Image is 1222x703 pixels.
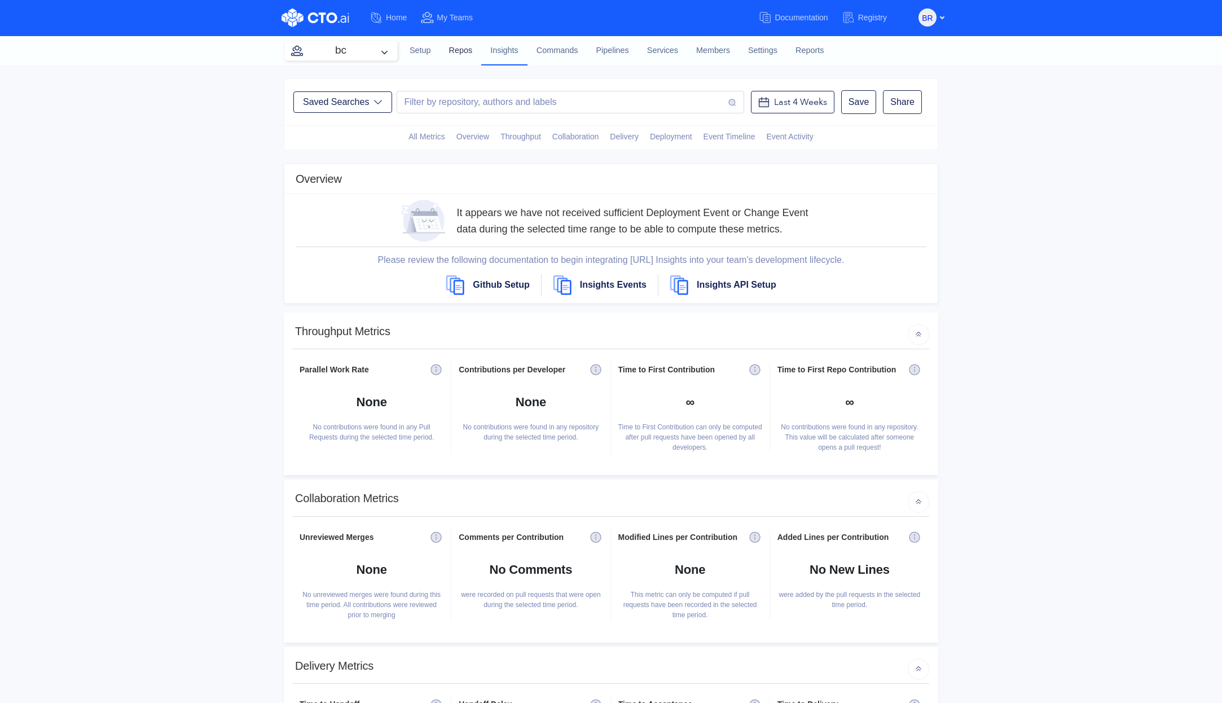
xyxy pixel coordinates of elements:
[370,7,420,28] a: Home
[456,205,820,238] div: It appears we have not received sufficient Deployment Event or Change Event data during the selec...
[437,13,473,22] span: My Teams
[777,385,922,419] h4: ∞
[618,364,748,376] div: Time to First Contribution
[580,280,647,289] a: Insights Events
[907,491,930,513] img: arrow_icon_up.svg
[399,95,556,109] div: Filter by repository, authors and labels
[610,131,639,143] span: Delivery
[303,95,369,109] div: Saved Searches
[842,7,900,28] a: Registry
[841,90,876,114] button: Save
[459,587,603,610] div: were recorded on pull requests that were open during the selected time period.
[459,385,603,419] h4: None
[777,553,922,587] h4: No New Lines
[618,531,748,543] div: Modified Lines per Contribution
[777,587,922,610] div: were added by the pull requests in the selected time period.
[766,131,813,143] span: Event Activity
[295,658,373,674] h3: Delivery Metrics
[459,419,603,442] div: No contributions were found in any repository during the selected time period.
[618,587,762,620] div: This metric can only be computed if pull requests have been recorded in the selected time period.
[618,553,762,587] h4: None
[704,131,755,143] span: Event Timeline
[284,41,397,60] button: bc
[587,36,638,66] a: Pipelines
[758,7,841,28] a: Documentation
[650,131,692,143] span: Deployment
[553,275,572,295] img: documents.svg
[420,7,486,28] a: My Teams
[481,36,528,65] a: Insights
[775,13,828,22] span: Documentation
[282,8,349,27] img: CTO.ai Logo
[751,91,834,113] button: Last 4 Weeks
[858,13,887,22] span: Registry
[300,553,443,587] h4: None
[440,36,482,66] a: Repos
[473,280,529,289] a: Github Setup
[786,36,833,66] a: Reports
[386,13,407,22] span: Home
[456,131,489,143] span: Overview
[300,531,429,543] div: Unreviewed Merges
[907,658,930,680] img: arrow_icon_up.svg
[293,91,392,113] button: Saved Searches
[402,200,445,242] img: empty-state-metrics-card.svg
[528,36,587,66] a: Commands
[922,9,933,27] span: br
[907,323,930,346] img: arrow_icon_up.svg
[408,131,445,143] span: All Metrics
[552,131,599,143] span: Collaboration
[459,364,588,376] div: Contributions per Developer
[295,323,390,339] h3: Throughput Metrics
[670,275,688,295] img: documents.svg
[739,36,786,66] a: Settings
[777,531,908,543] div: Added Lines per Contribution
[697,280,776,289] a: Insights API Setup
[300,364,429,376] div: Parallel Work Rate
[638,36,687,66] a: Services
[295,490,399,506] h3: Collaboration Metrics
[618,419,762,452] div: Time to First Contribution can only be computed after pull requests have been opened by all devel...
[459,531,588,543] div: Comments per Contribution
[777,419,922,452] div: No contributions were found in any repository. This value will be calculated after someone opens ...
[300,419,443,442] div: No contributions were found in any Pull Requests during the selected time period.
[446,275,464,295] img: documents.svg
[500,131,541,143] span: Throughput
[618,385,762,419] h4: ∞
[300,385,443,419] h4: None
[296,171,342,187] h3: Overview
[687,36,739,66] a: Members
[777,364,908,376] div: Time to First Repo Contribution
[883,90,922,114] button: Share
[378,253,845,267] div: Please review the following documentation to begin integrating [URL] Insights into your team’s de...
[300,587,443,620] div: No unreviewed merges were found during this time period. All contributions were reviewed prior to...
[918,8,937,27] button: br
[459,553,603,587] h4: No Comments
[401,36,440,66] a: Setup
